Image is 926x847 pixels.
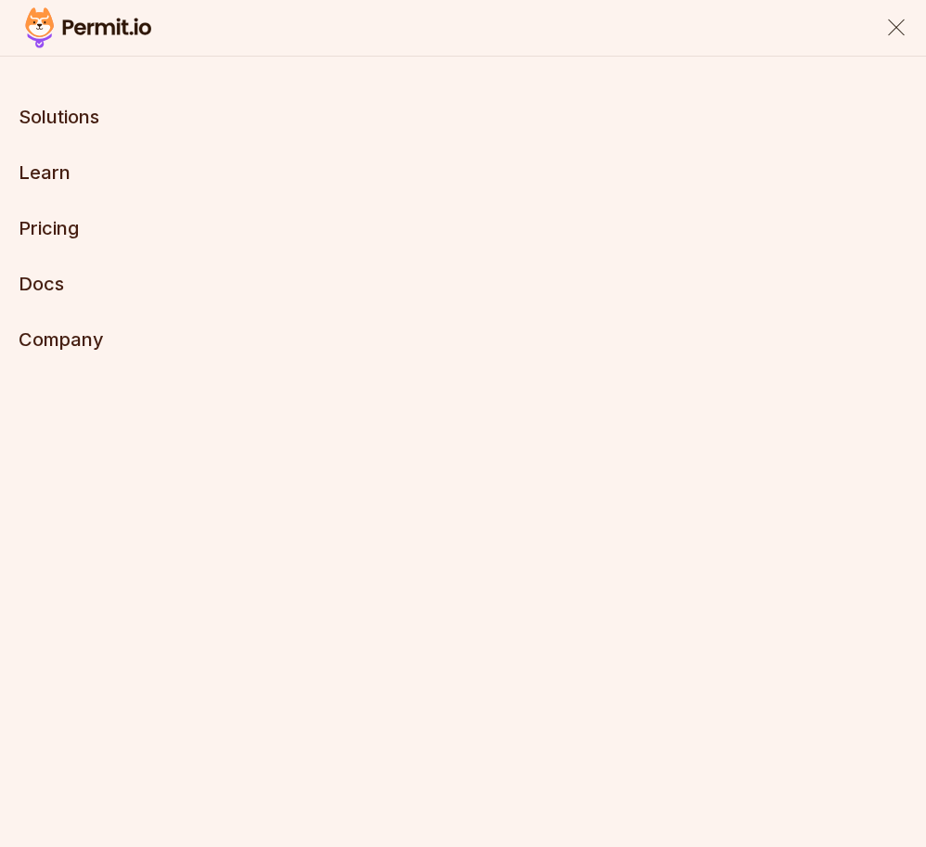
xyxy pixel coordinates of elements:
a: Docs [19,273,64,295]
button: Solutions [19,104,99,130]
button: Company [19,327,104,353]
img: Permit logo [19,4,158,52]
button: close menu [885,17,907,39]
a: Pricing [19,217,79,239]
button: Learn [19,160,71,186]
